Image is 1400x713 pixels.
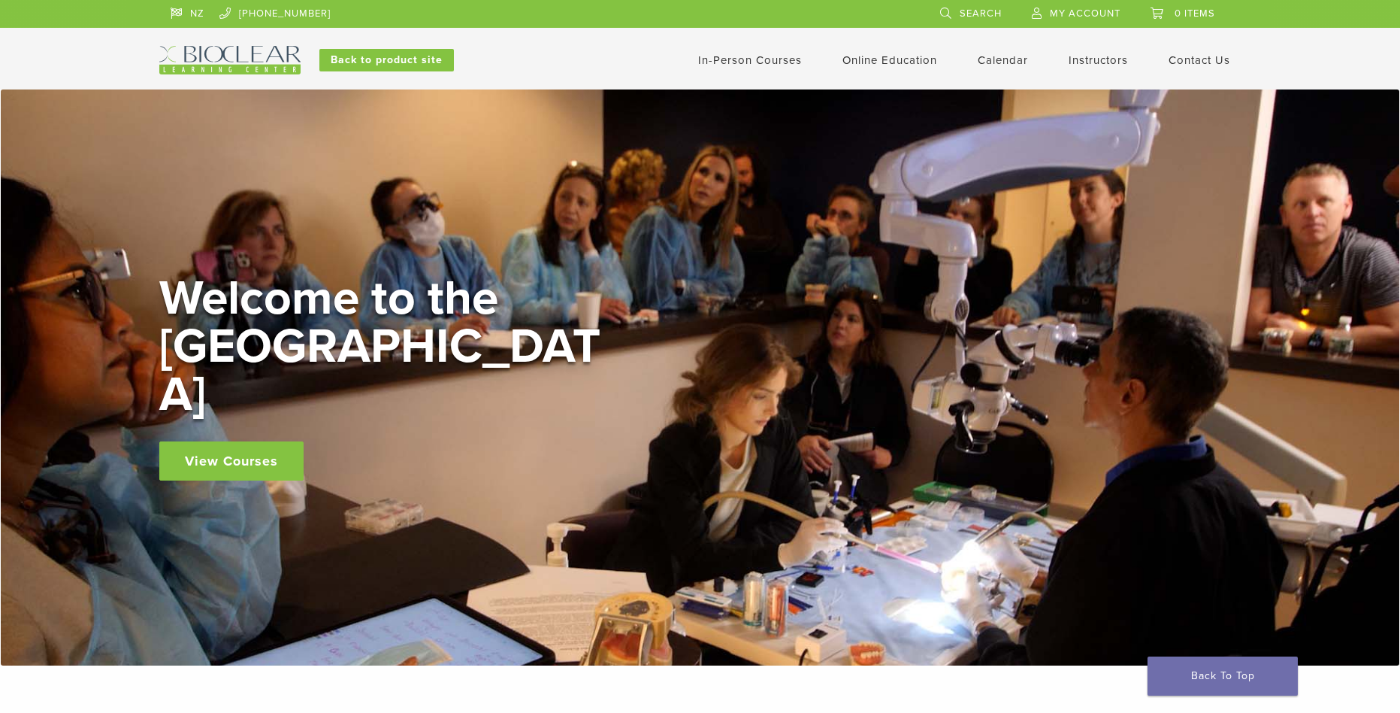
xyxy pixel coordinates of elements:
h2: Welcome to the [GEOGRAPHIC_DATA] [159,275,610,419]
span: My Account [1050,8,1120,20]
a: Calendar [978,53,1028,67]
a: Online Education [842,53,937,67]
img: Bioclear [159,46,301,74]
a: In-Person Courses [698,53,802,67]
a: Back to product site [319,49,454,71]
span: Search [960,8,1002,20]
a: Back To Top [1148,657,1298,696]
a: View Courses [159,441,304,481]
a: Instructors [1069,53,1128,67]
a: Contact Us [1169,53,1230,67]
span: 0 items [1175,8,1215,20]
